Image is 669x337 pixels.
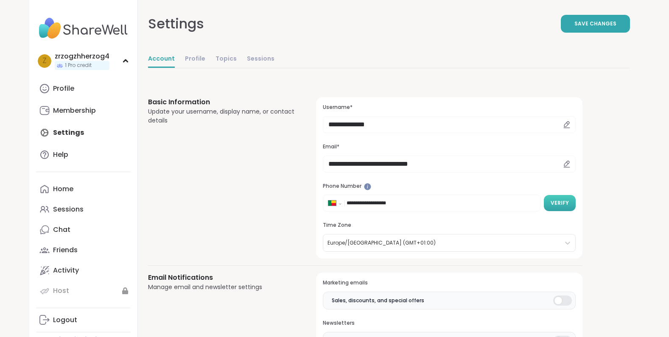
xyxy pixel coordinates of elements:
span: Verify [551,199,569,207]
div: Friends [53,245,78,255]
a: Topics [216,51,237,68]
div: Membership [53,106,96,115]
img: ShareWell Nav Logo [36,14,131,43]
h3: Basic Information [148,97,296,107]
a: Membership [36,100,131,121]
a: Account [148,51,175,68]
div: Manage email and newsletter settings [148,283,296,292]
button: Save Changes [561,15,630,33]
div: Home [53,184,73,194]
h3: Username* [323,104,575,111]
a: Sessions [36,199,131,220]
button: Verify [544,195,576,211]
span: 1 Pro credit [65,62,92,69]
span: z [42,56,47,67]
a: Activity [36,260,131,281]
h3: Email* [323,143,575,150]
h3: Newsletters [323,320,575,327]
a: Logout [36,310,131,330]
iframe: Spotlight [364,183,371,190]
div: Logout [53,315,77,325]
div: Update your username, display name, or contact details [148,107,296,125]
a: Sessions [247,51,274,68]
a: Host [36,281,131,301]
h3: Phone Number [323,183,575,190]
div: Activity [53,266,79,275]
div: Chat [53,225,70,234]
a: Profile [185,51,205,68]
a: Profile [36,78,131,99]
a: Home [36,179,131,199]
a: Chat [36,220,131,240]
h3: Email Notifications [148,273,296,283]
a: Help [36,145,131,165]
span: Sales, discounts, and special offers [332,297,424,304]
div: Help [53,150,68,159]
div: Sessions [53,205,84,214]
span: Save Changes [574,20,616,28]
h3: Time Zone [323,222,575,229]
a: Friends [36,240,131,260]
div: Settings [148,14,204,34]
div: Profile [53,84,74,93]
div: Host [53,286,69,295]
h3: Marketing emails [323,279,575,287]
div: zrzogzhherzog4 [55,52,109,61]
